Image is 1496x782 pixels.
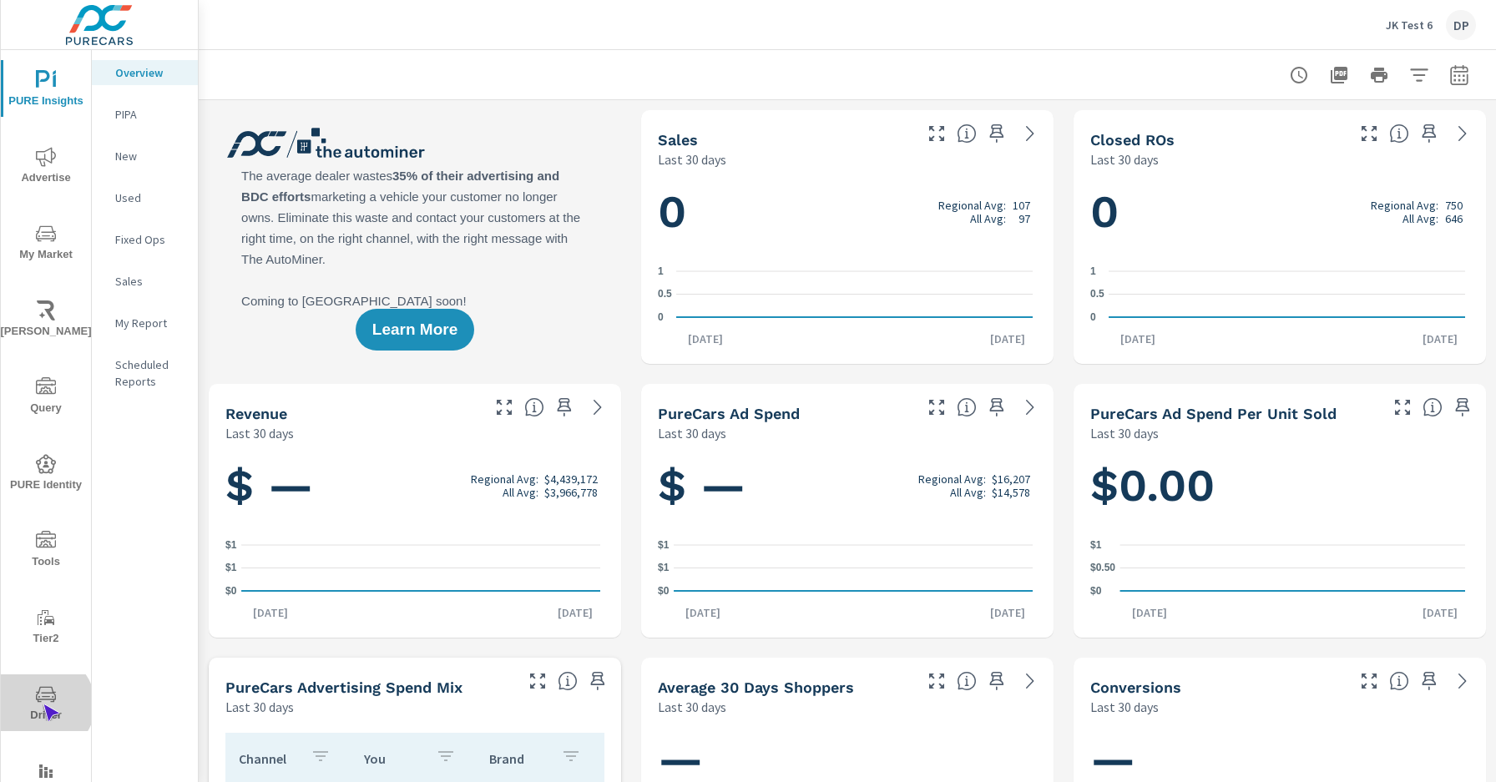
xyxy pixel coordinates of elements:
[6,684,86,725] span: Driver
[1356,120,1382,147] button: Make Fullscreen
[6,454,86,495] span: PURE Identity
[938,199,1006,212] p: Regional Avg:
[6,224,86,265] span: My Market
[918,472,986,486] p: Regional Avg:
[1090,457,1469,514] h1: $0.00
[1090,311,1096,323] text: 0
[658,563,670,574] text: $1
[674,604,732,621] p: [DATE]
[1090,265,1096,277] text: 1
[544,486,598,499] p: $3,966,778
[1443,58,1476,92] button: Select Date Range
[983,668,1010,694] span: Save this to your personalized report
[92,185,198,210] div: Used
[92,227,198,252] div: Fixed Ops
[658,405,800,422] h5: PureCars Ad Spend
[1423,397,1443,417] span: Average cost of advertising per each vehicle sold at the dealer over the selected date range. The...
[658,457,1037,514] h1: $ —
[658,697,726,717] p: Last 30 days
[1090,585,1102,597] text: $0
[1445,212,1463,225] p: 646
[92,102,198,127] div: PIPA
[471,472,538,486] p: Regional Avg:
[544,472,598,486] p: $4,439,172
[1090,184,1469,240] h1: 0
[983,394,1010,421] span: Save this to your personalized report
[546,604,604,621] p: [DATE]
[239,750,297,767] p: Channel
[1416,668,1443,694] span: Save this to your personalized report
[1322,58,1356,92] button: "Export Report to PDF"
[225,563,237,574] text: $1
[1090,131,1175,149] h5: Closed ROs
[1362,58,1396,92] button: Print Report
[1402,58,1436,92] button: Apply Filters
[1120,604,1179,621] p: [DATE]
[1090,149,1159,169] p: Last 30 days
[658,149,726,169] p: Last 30 days
[115,148,184,164] p: New
[1017,120,1044,147] a: See more details in report
[957,397,977,417] span: Total cost of media for all PureCars channels for the selected dealership group over the selected...
[372,322,457,337] span: Learn More
[970,212,1006,225] p: All Avg:
[503,486,538,499] p: All Avg:
[658,184,1037,240] h1: 0
[992,486,1030,499] p: $14,578
[1446,10,1476,40] div: DP
[1013,199,1030,212] p: 107
[1090,539,1102,551] text: $1
[658,131,698,149] h5: Sales
[6,147,86,188] span: Advertise
[658,585,670,597] text: $0
[225,423,294,443] p: Last 30 days
[1389,124,1409,144] span: Number of Repair Orders Closed by the selected dealership group over the selected time range. [So...
[658,539,670,551] text: $1
[1356,668,1382,694] button: Make Fullscreen
[115,106,184,123] p: PIPA
[225,585,237,597] text: $0
[923,394,950,421] button: Make Fullscreen
[489,750,548,767] p: Brand
[1402,212,1438,225] p: All Avg:
[658,265,664,277] text: 1
[978,330,1037,347] p: [DATE]
[1389,671,1409,691] span: The number of dealer-specified goals completed by a visitor. [Source: This data is provided by th...
[115,273,184,290] p: Sales
[1090,289,1104,300] text: 0.5
[6,300,86,341] span: [PERSON_NAME]
[1411,330,1469,347] p: [DATE]
[225,539,237,551] text: $1
[364,750,422,767] p: You
[658,289,672,300] text: 0.5
[1449,394,1476,421] span: Save this to your personalized report
[1389,394,1416,421] button: Make Fullscreen
[1449,668,1476,694] a: See more details in report
[978,604,1037,621] p: [DATE]
[1017,668,1044,694] a: See more details in report
[551,394,578,421] span: Save this to your personalized report
[983,120,1010,147] span: Save this to your personalized report
[584,668,611,694] span: Save this to your personalized report
[1445,199,1463,212] p: 750
[558,671,578,691] span: This table looks at how you compare to the amount of budget you spend per channel as opposed to y...
[1371,199,1438,212] p: Regional Avg:
[957,671,977,691] span: A rolling 30 day total of daily Shoppers on the dealership website, averaged over the selected da...
[115,231,184,248] p: Fixed Ops
[1109,330,1167,347] p: [DATE]
[923,120,950,147] button: Make Fullscreen
[1090,697,1159,717] p: Last 30 days
[92,60,198,85] div: Overview
[92,310,198,336] div: My Report
[992,472,1030,486] p: $16,207
[6,531,86,572] span: Tools
[491,394,518,421] button: Make Fullscreen
[1386,18,1433,33] p: JK Test 6
[6,377,86,418] span: Query
[225,457,604,514] h1: $ —
[584,394,611,421] a: See more details in report
[524,397,544,417] span: Total sales revenue over the selected date range. [Source: This data is sourced from the dealer’s...
[1090,405,1337,422] h5: PureCars Ad Spend Per Unit Sold
[1090,423,1159,443] p: Last 30 days
[92,269,198,294] div: Sales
